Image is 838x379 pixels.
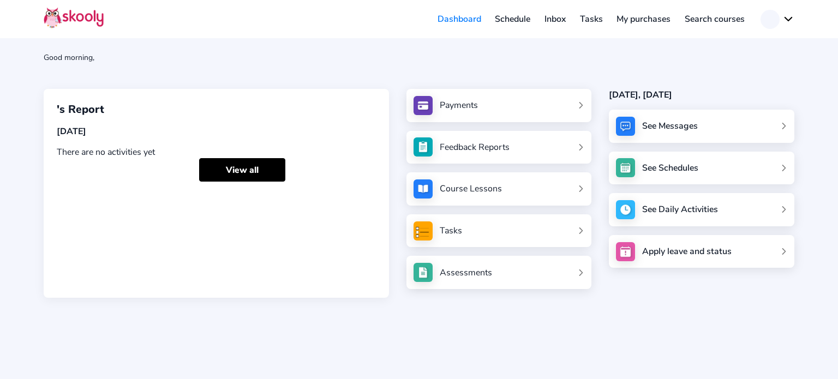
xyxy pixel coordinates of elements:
div: [DATE], [DATE] [609,89,794,101]
div: [DATE] [57,125,376,137]
a: Search courses [678,10,752,28]
a: Apply leave and status [609,235,794,268]
img: payments.jpg [414,96,433,115]
span: 's Report [57,102,104,117]
button: chevron down outline [761,10,794,29]
a: Tasks [414,221,585,240]
a: My purchases [609,10,678,28]
img: courses.jpg [414,179,433,198]
a: Payments [414,96,585,115]
img: assessments.jpg [414,263,433,282]
div: Good morning, [44,52,794,63]
div: Assessments [440,267,492,279]
a: Schedule [488,10,538,28]
div: Payments [440,99,478,111]
div: See Messages [642,120,698,132]
div: See Daily Activities [642,203,718,215]
img: schedule.jpg [616,158,635,177]
a: See Schedules [609,152,794,185]
img: see_atten.jpg [414,137,433,157]
img: Skooly [44,7,104,28]
img: apply_leave.jpg [616,242,635,261]
a: Dashboard [430,10,488,28]
div: Feedback Reports [440,141,510,153]
a: Inbox [537,10,573,28]
img: activity.jpg [616,200,635,219]
div: Course Lessons [440,183,502,195]
a: Course Lessons [414,179,585,198]
img: tasksForMpWeb.png [414,221,433,240]
a: View all [199,158,285,182]
a: Assessments [414,263,585,282]
div: There are no activities yet [57,146,376,158]
img: messages.jpg [616,117,635,136]
div: Apply leave and status [642,245,732,257]
div: See Schedules [642,162,698,174]
a: Tasks [573,10,610,28]
div: Tasks [440,225,462,237]
a: Feedback Reports [414,137,585,157]
a: See Daily Activities [609,193,794,226]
